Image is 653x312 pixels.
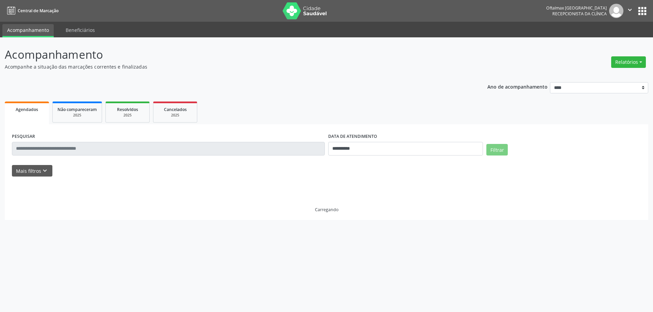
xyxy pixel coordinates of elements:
[609,4,623,18] img: img
[546,5,607,11] div: Oftalmax [GEOGRAPHIC_DATA]
[328,131,377,142] label: DATA DE ATENDIMENTO
[486,144,508,155] button: Filtrar
[626,6,634,14] i: 
[623,4,636,18] button: 
[57,107,97,112] span: Não compareceram
[2,24,54,37] a: Acompanhamento
[16,107,38,112] span: Agendados
[111,113,145,118] div: 2025
[487,82,548,91] p: Ano de acompanhamento
[158,113,192,118] div: 2025
[636,5,648,17] button: apps
[12,165,52,177] button: Mais filtroskeyboard_arrow_down
[164,107,187,112] span: Cancelados
[611,56,646,68] button: Relatórios
[5,46,455,63] p: Acompanhamento
[5,63,455,70] p: Acompanhe a situação das marcações correntes e finalizadas
[5,5,58,16] a: Central de Marcação
[18,8,58,14] span: Central de Marcação
[315,207,338,213] div: Carregando
[552,11,607,17] span: Recepcionista da clínica
[12,131,35,142] label: PESQUISAR
[57,113,97,118] div: 2025
[41,167,49,175] i: keyboard_arrow_down
[61,24,100,36] a: Beneficiários
[117,107,138,112] span: Resolvidos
